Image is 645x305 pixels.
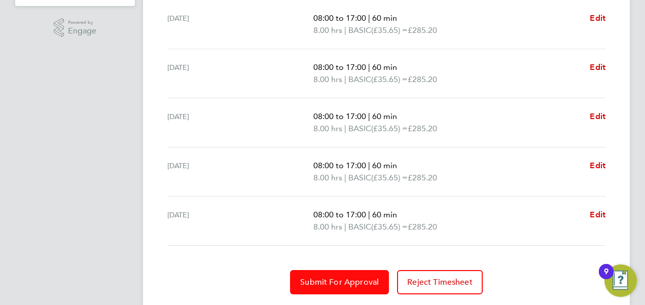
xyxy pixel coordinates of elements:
[407,277,473,287] span: Reject Timesheet
[372,210,397,219] span: 60 min
[167,61,313,86] div: [DATE]
[313,62,366,72] span: 08:00 to 17:00
[371,173,408,182] span: (£35.65) =
[313,124,342,133] span: 8.00 hrs
[604,272,608,285] div: 9
[167,12,313,36] div: [DATE]
[590,160,605,172] a: Edit
[368,111,370,121] span: |
[348,172,371,184] span: BASIC
[372,111,397,121] span: 60 min
[372,13,397,23] span: 60 min
[371,124,408,133] span: (£35.65) =
[371,74,408,84] span: (£35.65) =
[408,25,437,35] span: £285.20
[313,222,342,232] span: 8.00 hrs
[290,270,389,294] button: Submit For Approval
[590,161,605,170] span: Edit
[167,160,313,184] div: [DATE]
[368,161,370,170] span: |
[313,161,366,170] span: 08:00 to 17:00
[344,173,346,182] span: |
[372,161,397,170] span: 60 min
[408,74,437,84] span: £285.20
[313,111,366,121] span: 08:00 to 17:00
[344,25,346,35] span: |
[408,124,437,133] span: £285.20
[313,74,342,84] span: 8.00 hrs
[590,62,605,72] span: Edit
[371,25,408,35] span: (£35.65) =
[313,173,342,182] span: 8.00 hrs
[408,173,437,182] span: £285.20
[590,12,605,24] a: Edit
[368,210,370,219] span: |
[167,110,313,135] div: [DATE]
[68,18,96,27] span: Powered by
[590,61,605,73] a: Edit
[313,25,342,35] span: 8.00 hrs
[300,277,379,287] span: Submit For Approval
[372,62,397,72] span: 60 min
[368,13,370,23] span: |
[68,27,96,35] span: Engage
[344,222,346,232] span: |
[590,209,605,221] a: Edit
[54,18,97,37] a: Powered byEngage
[167,209,313,233] div: [DATE]
[590,110,605,123] a: Edit
[408,222,437,232] span: £285.20
[348,221,371,233] span: BASIC
[348,24,371,36] span: BASIC
[344,124,346,133] span: |
[604,264,637,297] button: Open Resource Center, 9 new notifications
[313,210,366,219] span: 08:00 to 17:00
[590,13,605,23] span: Edit
[368,62,370,72] span: |
[348,123,371,135] span: BASIC
[590,111,605,121] span: Edit
[590,210,605,219] span: Edit
[348,73,371,86] span: BASIC
[397,270,483,294] button: Reject Timesheet
[313,13,366,23] span: 08:00 to 17:00
[371,222,408,232] span: (£35.65) =
[344,74,346,84] span: |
